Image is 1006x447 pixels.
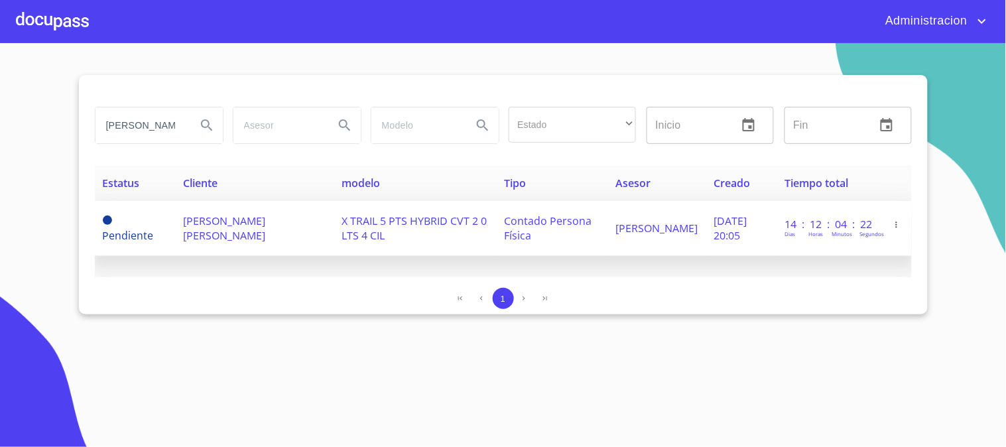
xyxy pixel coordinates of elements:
[103,216,112,225] span: Pendiente
[191,109,223,141] button: Search
[785,230,795,237] p: Dias
[103,228,154,243] span: Pendiente
[467,109,499,141] button: Search
[785,217,874,231] p: 14 : 12 : 04 : 22
[714,214,747,243] span: [DATE] 20:05
[785,176,848,190] span: Tiempo total
[233,107,324,143] input: search
[875,11,990,32] button: account of current user
[504,214,592,243] span: Contado Persona Física
[832,230,852,237] p: Minutos
[504,176,526,190] span: Tipo
[493,288,514,309] button: 1
[714,176,751,190] span: Creado
[616,176,651,190] span: Asesor
[859,230,884,237] p: Segundos
[616,221,698,235] span: [PERSON_NAME]
[808,230,823,237] p: Horas
[183,176,218,190] span: Cliente
[342,176,380,190] span: modelo
[103,176,140,190] span: Estatus
[342,214,487,243] span: X TRAIL 5 PTS HYBRID CVT 2 0 LTS 4 CIL
[501,294,505,304] span: 1
[95,107,186,143] input: search
[183,214,265,243] span: [PERSON_NAME] [PERSON_NAME]
[509,107,636,143] div: ​
[875,11,974,32] span: Administracion
[329,109,361,141] button: Search
[371,107,462,143] input: search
